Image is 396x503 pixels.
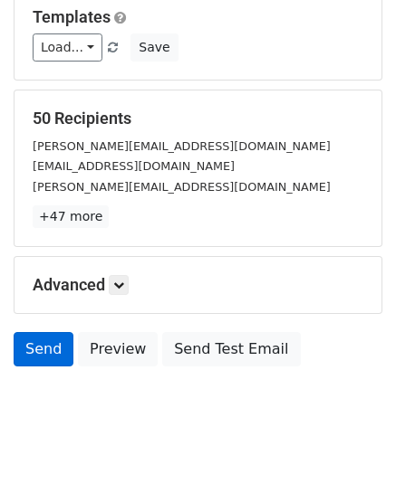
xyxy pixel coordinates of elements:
button: Save [130,33,178,62]
a: +47 more [33,205,109,228]
a: Load... [33,33,102,62]
a: Send [14,332,73,366]
h5: Advanced [33,275,363,295]
iframe: Chat Widget [305,416,396,503]
small: [PERSON_NAME][EMAIL_ADDRESS][DOMAIN_NAME] [33,139,331,153]
small: [EMAIL_ADDRESS][DOMAIN_NAME] [33,159,235,173]
a: Templates [33,7,111,26]
h5: 50 Recipients [33,109,363,128]
a: Preview [78,332,158,366]
small: [PERSON_NAME][EMAIL_ADDRESS][DOMAIN_NAME] [33,180,331,194]
a: Send Test Email [162,332,300,366]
